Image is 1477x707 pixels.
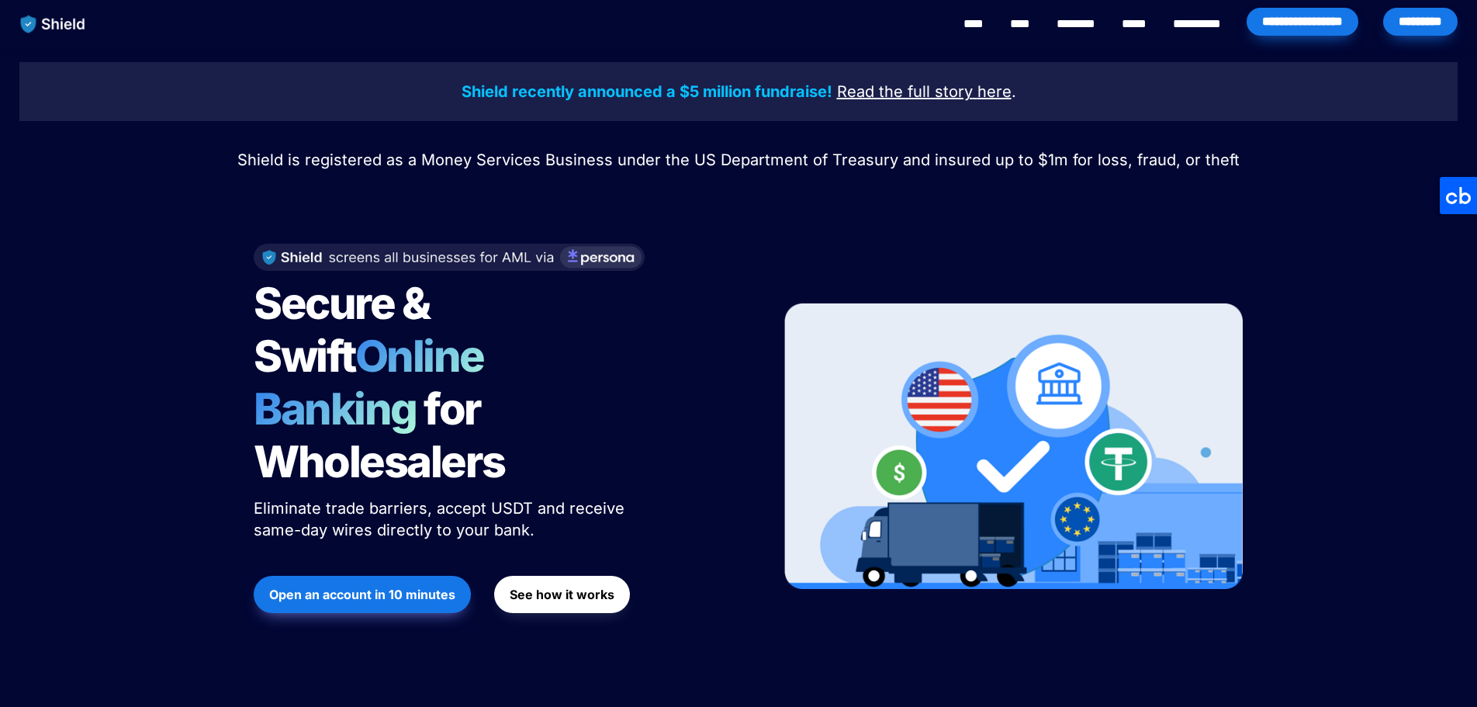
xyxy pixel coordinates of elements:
a: See how it works [494,568,630,621]
span: . [1012,82,1016,101]
a: here [977,85,1012,100]
span: Secure & Swift [254,277,437,383]
a: Read the full story [837,85,973,100]
strong: Open an account in 10 minutes [269,587,455,602]
u: Read the full story [837,82,973,101]
u: here [977,82,1012,101]
img: website logo [13,8,93,40]
strong: See how it works [510,587,614,602]
a: Open an account in 10 minutes [254,568,471,621]
span: Eliminate trade barriers, accept USDT and receive same-day wires directly to your bank. [254,499,629,539]
strong: Shield recently announced a $5 million fundraise! [462,82,832,101]
span: Shield is registered as a Money Services Business under the US Department of Treasury and insured... [237,151,1240,169]
button: See how it works [494,576,630,613]
span: Online Banking [254,330,500,435]
button: Open an account in 10 minutes [254,576,471,613]
span: for Wholesalers [254,383,505,488]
